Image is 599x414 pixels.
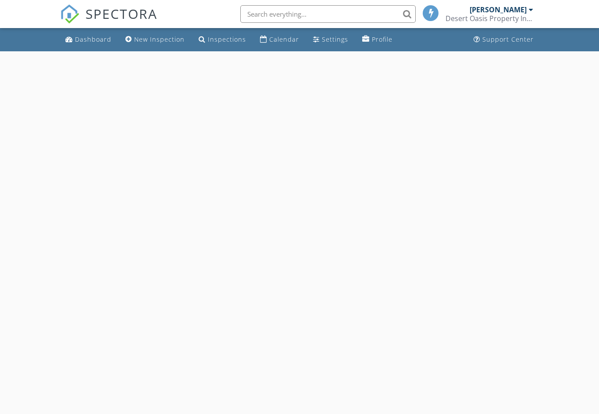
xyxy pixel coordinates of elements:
[310,32,352,48] a: Settings
[122,32,188,48] a: New Inspection
[208,35,246,43] div: Inspections
[372,35,392,43] div: Profile
[359,32,396,48] a: Profile
[257,32,303,48] a: Calendar
[470,5,527,14] div: [PERSON_NAME]
[269,35,299,43] div: Calendar
[134,35,185,43] div: New Inspection
[240,5,416,23] input: Search everything...
[322,35,348,43] div: Settings
[60,12,157,30] a: SPECTORA
[482,35,534,43] div: Support Center
[75,35,111,43] div: Dashboard
[62,32,115,48] a: Dashboard
[60,4,79,24] img: The Best Home Inspection Software - Spectora
[86,4,157,23] span: SPECTORA
[446,14,533,23] div: Desert Oasis Property Inspections
[195,32,250,48] a: Inspections
[470,32,537,48] a: Support Center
